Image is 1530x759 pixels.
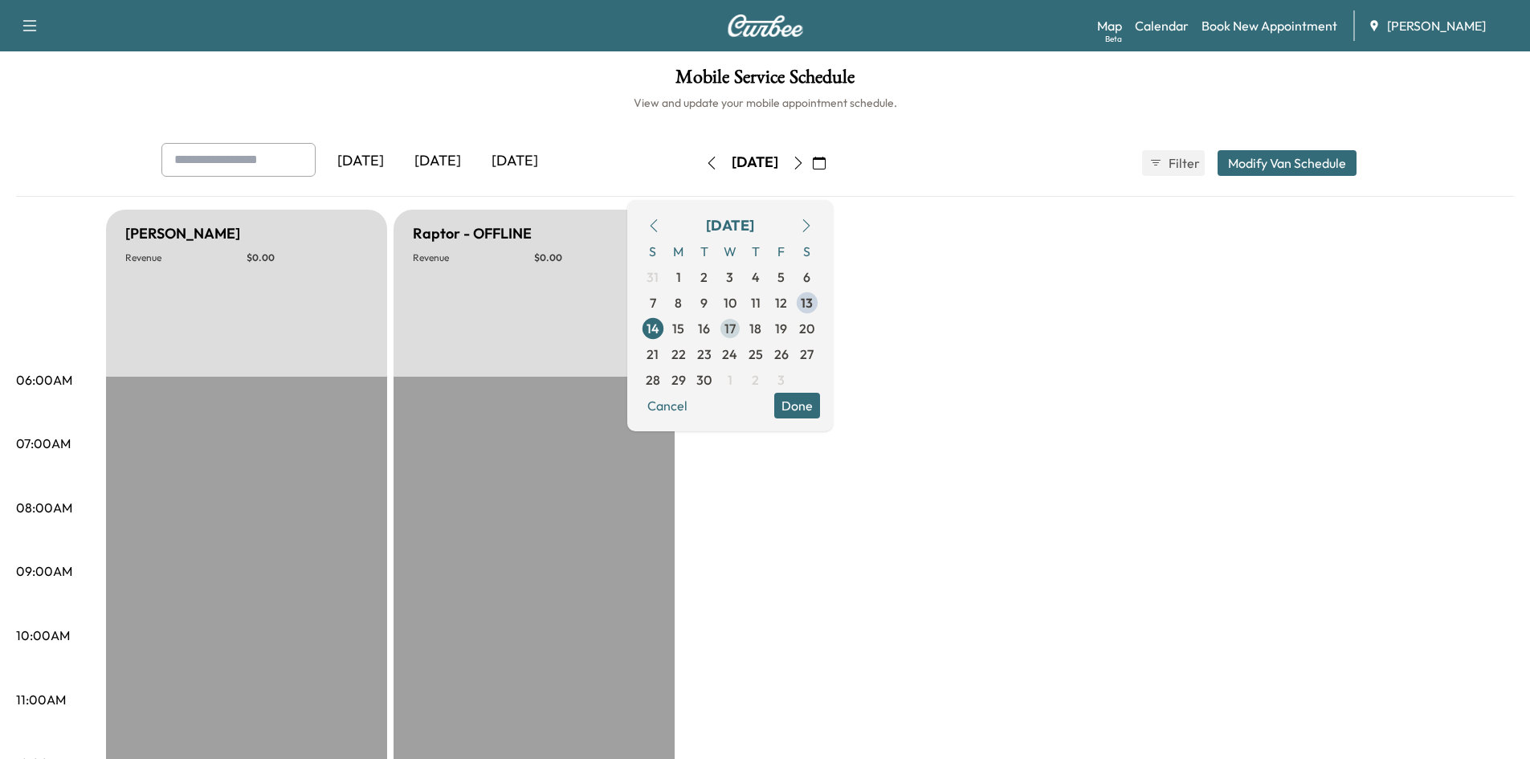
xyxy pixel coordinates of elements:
h5: [PERSON_NAME] [125,222,240,245]
a: Book New Appointment [1202,16,1337,35]
span: 23 [697,345,712,364]
p: Revenue [413,251,534,264]
div: [DATE] [399,143,476,180]
div: [DATE] [322,143,399,180]
span: 4 [752,267,760,287]
span: 29 [671,370,686,390]
a: MapBeta [1097,16,1122,35]
p: 06:00AM [16,370,72,390]
span: 8 [675,293,682,312]
div: [DATE] [732,153,778,173]
button: Cancel [640,393,695,418]
span: 21 [647,345,659,364]
span: T [743,239,769,264]
p: 09:00AM [16,561,72,581]
span: 22 [671,345,686,364]
span: 15 [672,319,684,338]
div: [DATE] [476,143,553,180]
span: 3 [777,370,785,390]
span: 14 [647,319,659,338]
span: 13 [801,293,813,312]
span: 25 [749,345,763,364]
p: 11:00AM [16,690,66,709]
span: 2 [752,370,759,390]
span: 27 [800,345,814,364]
p: Revenue [125,251,247,264]
span: 19 [775,319,787,338]
span: 3 [726,267,733,287]
span: S [794,239,820,264]
h5: Raptor - OFFLINE [413,222,532,245]
p: 10:00AM [16,626,70,645]
span: 18 [749,319,761,338]
span: Filter [1169,153,1197,173]
h1: Mobile Service Schedule [16,67,1514,95]
button: Filter [1142,150,1205,176]
span: [PERSON_NAME] [1387,16,1486,35]
span: M [666,239,692,264]
h6: View and update your mobile appointment schedule. [16,95,1514,111]
span: 12 [775,293,787,312]
span: 31 [647,267,659,287]
span: S [640,239,666,264]
button: Modify Van Schedule [1218,150,1357,176]
p: $ 0.00 [247,251,368,264]
button: Done [774,393,820,418]
span: 30 [696,370,712,390]
span: 28 [646,370,660,390]
div: [DATE] [706,214,754,237]
span: 16 [698,319,710,338]
span: F [769,239,794,264]
span: 11 [751,293,761,312]
p: $ 0.00 [534,251,655,264]
p: 08:00AM [16,498,72,517]
a: Calendar [1135,16,1189,35]
span: 1 [728,370,732,390]
span: T [692,239,717,264]
span: 7 [650,293,656,312]
img: Curbee Logo [727,14,804,37]
div: Beta [1105,33,1122,45]
span: 9 [700,293,708,312]
span: 1 [676,267,681,287]
span: 20 [799,319,814,338]
span: W [717,239,743,264]
span: 5 [777,267,785,287]
span: 10 [724,293,736,312]
span: 17 [724,319,736,338]
span: 6 [803,267,810,287]
p: 07:00AM [16,434,71,453]
span: 2 [700,267,708,287]
span: 24 [722,345,737,364]
span: 26 [774,345,789,364]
